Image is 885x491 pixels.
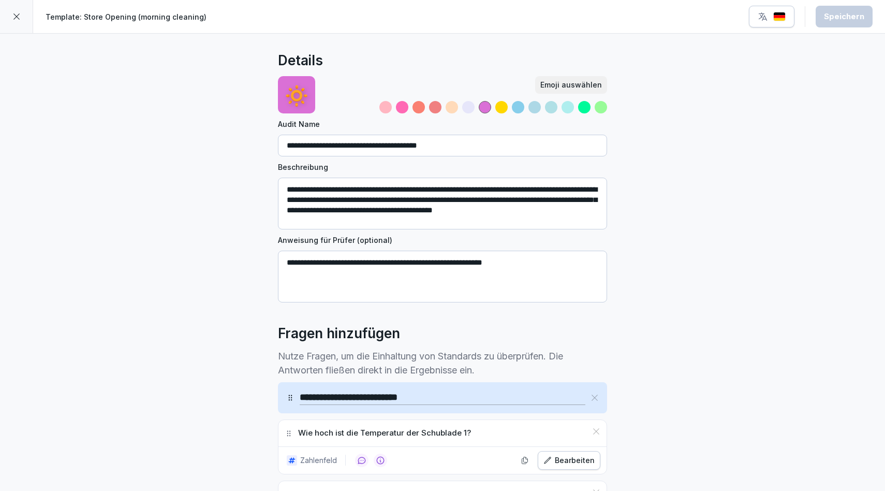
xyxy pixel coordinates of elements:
[535,76,607,94] button: Emoji auswählen
[278,50,323,71] h2: Details
[543,455,595,466] div: Bearbeiten
[538,451,600,470] button: Bearbeiten
[773,12,786,22] img: de.svg
[298,427,471,439] p: Wie hoch ist die Temperatur der Schublade 1?
[540,79,602,91] div: Emoji auswählen
[278,162,607,172] label: Beschreibung
[300,455,337,466] p: Zahlenfeld
[278,119,607,129] label: Audit Name
[46,11,207,22] p: Template: Store Opening (morning cleaning)
[278,323,400,344] h2: Fragen hinzufügen
[278,235,607,245] label: Anweisung für Prüfer (optional)
[824,11,864,22] div: Speichern
[278,349,607,377] p: Nutze Fragen, um die Einhaltung von Standards zu überprüfen. Die Antworten fließen direkt in die ...
[283,79,310,111] p: 🔅
[816,6,873,27] button: Speichern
